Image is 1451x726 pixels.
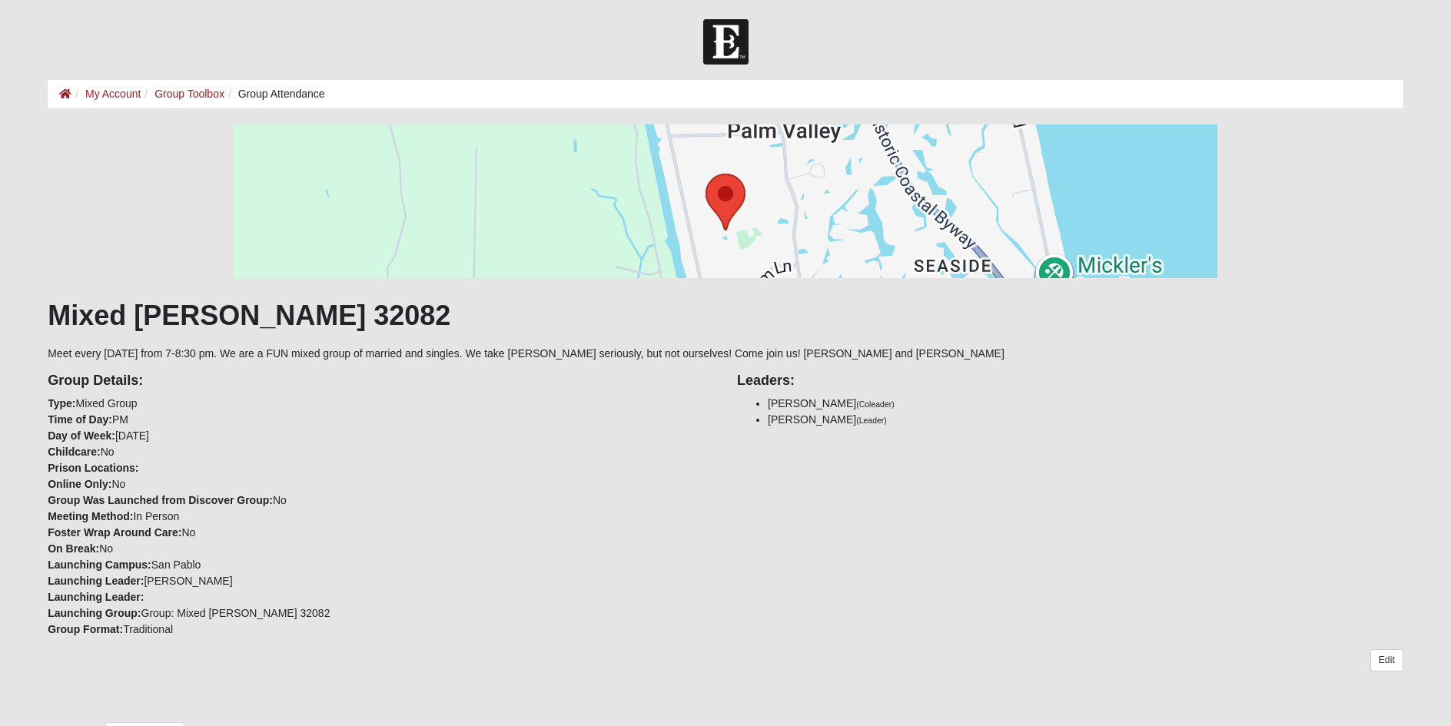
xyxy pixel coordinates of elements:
[154,88,224,100] a: Group Toolbox
[703,19,749,65] img: Church of Eleven22 Logo
[48,413,112,426] strong: Time of Day:
[48,478,111,490] strong: Online Only:
[48,575,144,587] strong: Launching Leader:
[48,446,100,458] strong: Childcare:
[856,399,895,409] small: (Coleader)
[768,412,1403,428] li: [PERSON_NAME]
[48,299,1403,332] h1: Mixed [PERSON_NAME] 32082
[768,396,1403,412] li: [PERSON_NAME]
[85,88,141,100] a: My Account
[48,526,181,539] strong: Foster Wrap Around Care:
[48,462,138,474] strong: Prison Locations:
[48,397,75,409] strong: Type:
[856,416,887,425] small: (Leader)
[48,542,99,555] strong: On Break:
[48,373,714,390] h4: Group Details:
[48,623,123,635] strong: Group Format:
[48,494,273,506] strong: Group Was Launched from Discover Group:
[48,591,144,603] strong: Launching Leader:
[48,510,133,522] strong: Meeting Method:
[36,362,725,638] div: Mixed Group PM [DATE] No No No In Person No No San Pablo [PERSON_NAME] Group: Mixed [PERSON_NAME]...
[1370,649,1403,671] a: Edit
[48,607,141,619] strong: Launching Group:
[48,429,115,442] strong: Day of Week:
[224,86,325,102] li: Group Attendance
[737,373,1403,390] h4: Leaders:
[48,559,151,571] strong: Launching Campus:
